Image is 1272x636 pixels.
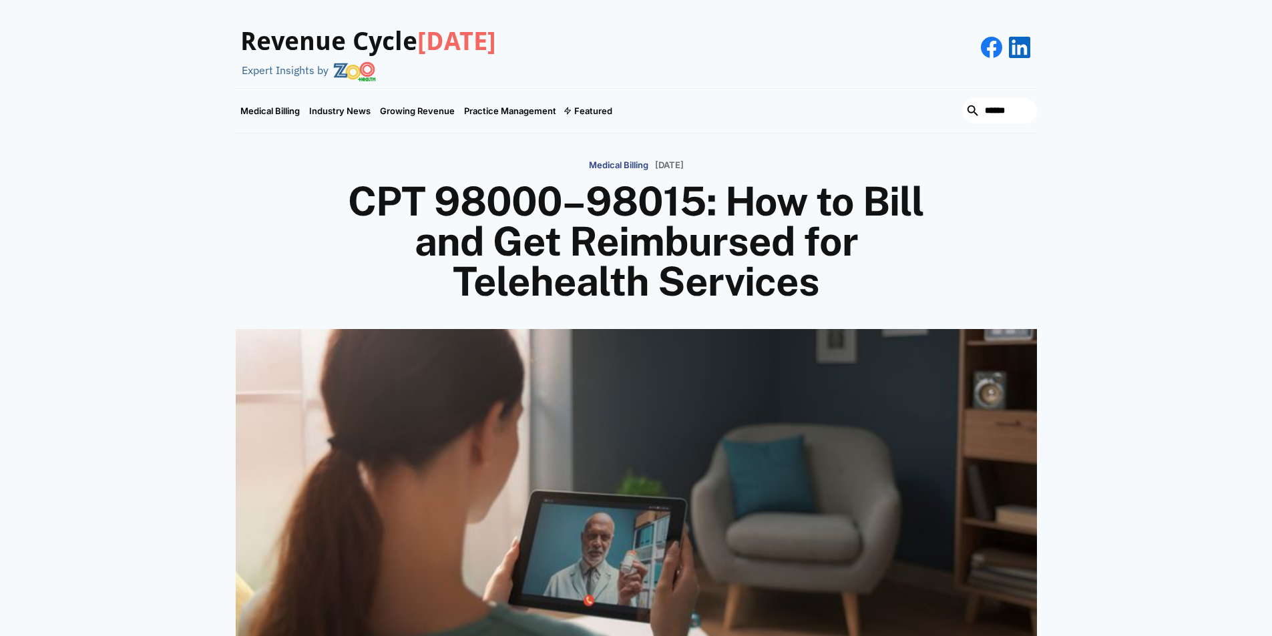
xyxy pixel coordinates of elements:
a: Medical Billing [589,153,648,176]
h3: Revenue Cycle [240,27,496,57]
div: Featured [574,105,612,116]
h1: CPT 98000–98015: How to Bill and Get Reimbursed for Telehealth Services [316,182,957,302]
span: [DATE] [417,27,496,56]
a: Medical Billing [236,89,304,133]
a: Practice Management [459,89,561,133]
a: Industry News [304,89,375,133]
a: Revenue Cycle[DATE]Expert Insights by [236,13,496,81]
div: Featured [561,89,617,133]
p: Medical Billing [589,160,648,171]
a: Growing Revenue [375,89,459,133]
p: [DATE] [655,160,684,171]
div: Expert Insights by [242,64,329,77]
